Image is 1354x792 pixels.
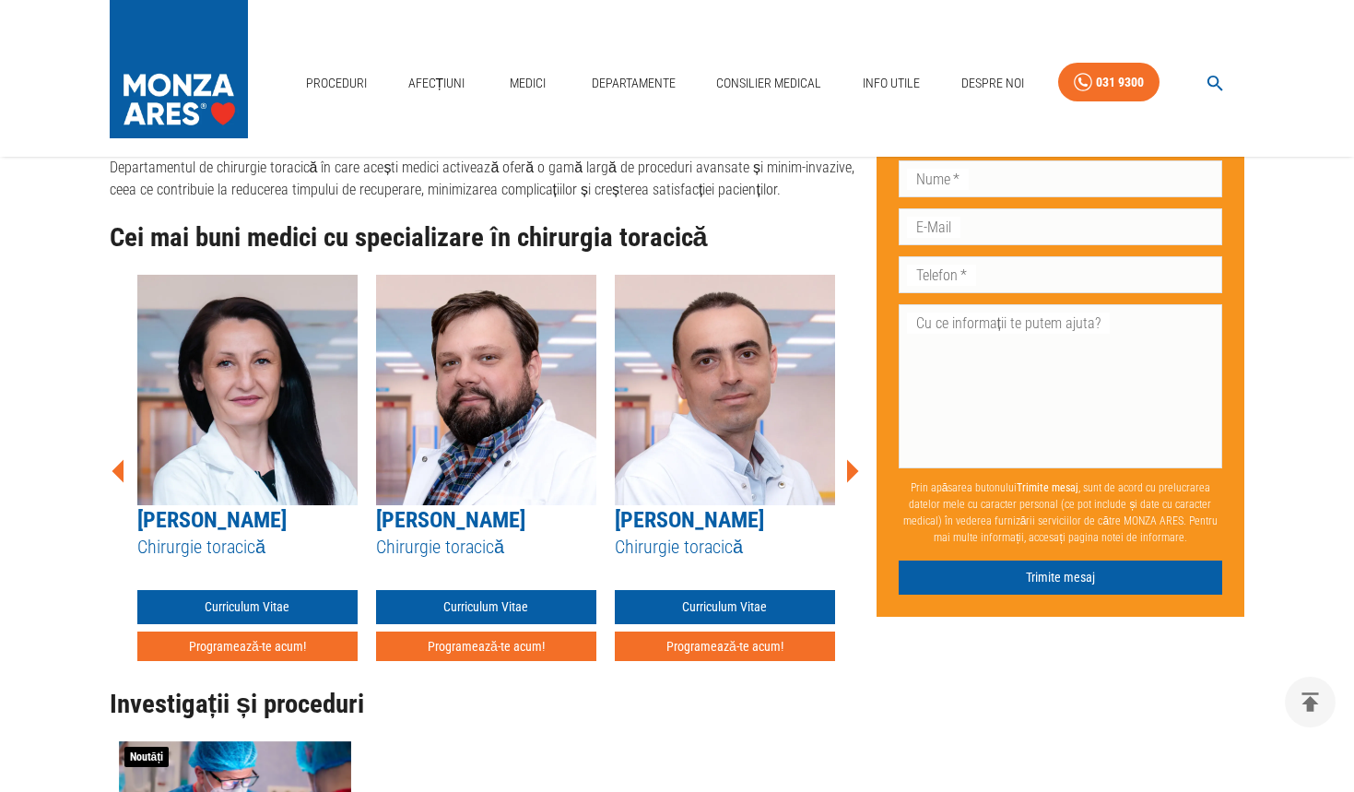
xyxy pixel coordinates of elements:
[615,507,764,533] a: [PERSON_NAME]
[1058,63,1160,102] a: 031 9300
[376,507,525,533] a: [PERSON_NAME]
[376,590,596,624] a: Curriculum Vitae
[1285,677,1336,727] button: delete
[137,535,358,560] h5: Chirurgie toracică
[376,632,596,662] button: Programează-te acum!
[899,472,1223,553] p: Prin apăsarea butonului , sunt de acord cu prelucrarea datelor mele cu caracter personal (ce pot ...
[110,223,862,253] h2: Cei mai buni medici cu specializare în chirurgia toracică
[124,747,170,767] span: Noutăți
[137,590,358,624] a: Curriculum Vitae
[855,65,927,102] a: Info Utile
[110,157,862,201] p: Departamentul de chirurgie toracică în care acești medici activează oferă o gamă largă de procedu...
[709,65,829,102] a: Consilier Medical
[1096,71,1144,94] div: 031 9300
[954,65,1031,102] a: Despre Noi
[615,535,835,560] h5: Chirurgie toracică
[1017,481,1078,494] b: Trimite mesaj
[615,590,835,624] a: Curriculum Vitae
[137,632,358,662] button: Programează-te acum!
[137,507,287,533] a: [PERSON_NAME]
[376,535,596,560] h5: Chirurgie toracică
[401,65,473,102] a: Afecțiuni
[299,65,374,102] a: Proceduri
[615,632,835,662] button: Programează-te acum!
[110,690,862,719] h2: Investigații și proceduri
[499,65,558,102] a: Medici
[899,561,1223,595] button: Trimite mesaj
[584,65,683,102] a: Departamente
